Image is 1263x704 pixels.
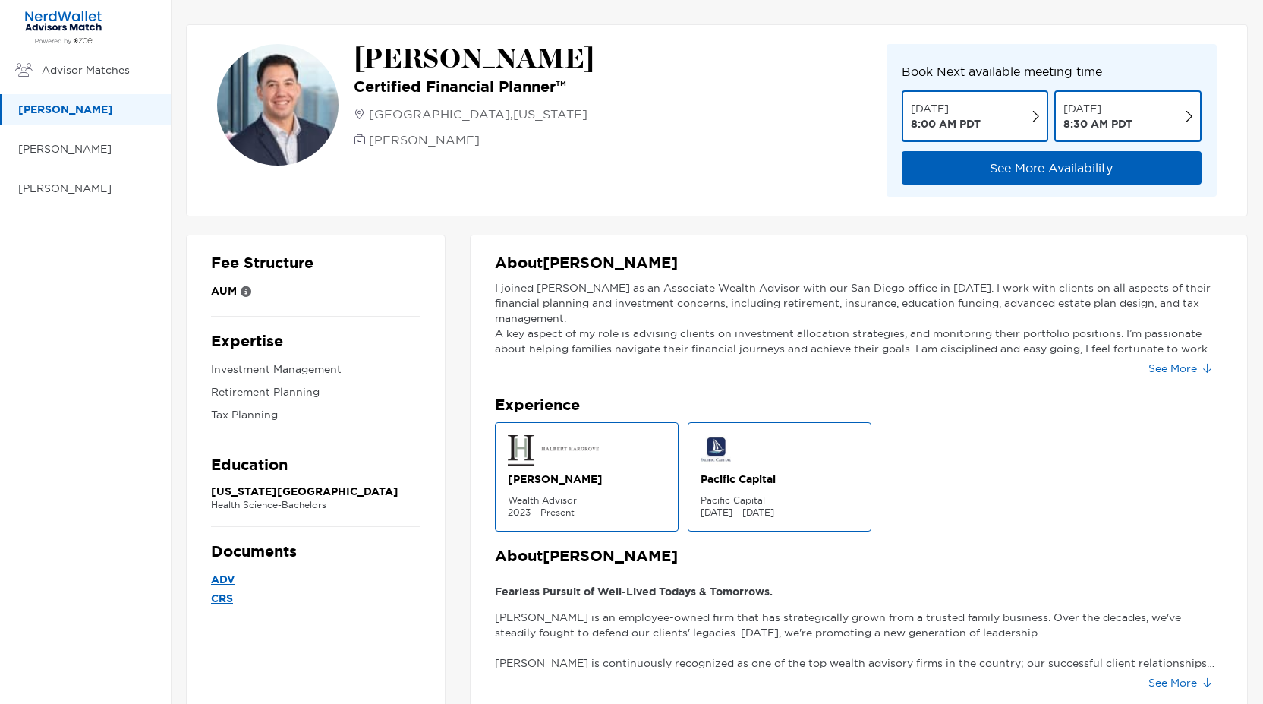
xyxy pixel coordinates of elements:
[211,360,420,379] p: Investment Management
[18,140,156,159] p: [PERSON_NAME]
[211,383,420,402] p: Retirement Planning
[508,494,666,507] p: Wealth Advisor
[701,494,858,507] p: Pacific Capital
[1136,671,1223,695] button: See More
[211,570,420,589] a: ADV
[211,406,420,425] p: Tax Planning
[508,435,599,466] img: firm logo
[701,435,731,466] img: firm logo
[911,101,981,116] p: [DATE]
[217,44,339,166] img: avatar
[18,100,156,119] p: [PERSON_NAME]
[911,116,981,131] p: 8:00 AM PDT
[18,179,156,198] p: [PERSON_NAME]
[1136,356,1223,380] button: See More
[354,44,594,74] p: [PERSON_NAME]
[495,280,1223,326] p: I joined [PERSON_NAME] as an Associate Wealth Advisor with our San Diego office in [DATE]. I work...
[211,254,420,273] p: Fee Structure
[508,472,666,487] p: [PERSON_NAME]
[902,90,1049,142] button: [DATE] 8:00 AM PDT
[211,484,420,499] p: [US_STATE][GEOGRAPHIC_DATA]
[701,507,858,519] p: [DATE] - [DATE]
[508,507,666,519] p: 2023 - Present
[495,610,1223,671] p: [PERSON_NAME] is an employee-owned firm that has strategically grown from a trusted family busine...
[902,151,1202,185] button: See More Availability
[495,396,1223,415] p: Experience
[1063,116,1132,131] p: 8:30 AM PDT
[701,472,858,487] p: Pacific Capital
[369,131,480,149] p: [PERSON_NAME]
[211,332,420,351] p: Expertise
[211,499,420,511] p: Health Science - Bachelors
[369,105,587,123] p: [GEOGRAPHIC_DATA] , [US_STATE]
[1063,101,1132,116] p: [DATE]
[211,282,237,301] p: AUM
[211,456,420,475] p: Education
[211,542,420,561] p: Documents
[495,326,1223,356] p: A key aspect of my role is advising clients on investment allocation strategies, and monitoring t...
[1054,90,1202,142] button: [DATE] 8:30 AM PDT
[495,254,1223,273] p: About [PERSON_NAME]
[902,62,1202,81] p: Book Next available meeting time
[354,77,594,96] p: Certified Financial Planner™
[18,10,109,45] img: Zoe Financial
[495,547,1223,566] p: About [PERSON_NAME]
[495,585,773,598] strong: Fearless Pursuit of Well-Lived Todays & Tomorrows.
[211,589,420,608] a: CRS
[42,61,156,80] p: Advisor Matches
